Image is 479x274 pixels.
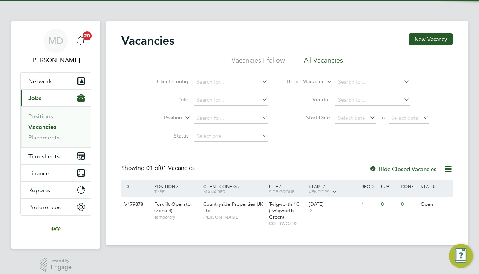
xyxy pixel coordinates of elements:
[148,180,201,198] div: Position /
[20,29,91,65] a: MD[PERSON_NAME]
[287,114,330,121] label: Start Date
[194,113,268,124] input: Search for...
[73,29,88,53] a: 20
[269,188,295,194] span: Site Group
[11,21,100,249] nav: Main navigation
[122,197,149,211] div: V179878
[335,77,410,87] input: Search for...
[409,33,453,45] button: New Vacancy
[203,201,263,214] span: Countryside Properties UK Ltd
[21,165,91,181] button: Finance
[21,199,91,215] button: Preferences
[121,164,196,172] div: Showing
[338,115,365,121] span: Select date
[309,201,358,208] div: [DATE]
[28,153,60,160] span: Timesheets
[419,180,451,193] div: Status
[360,197,379,211] div: 1
[146,164,160,172] span: 01 of
[203,188,225,194] span: Manager
[231,56,285,69] li: Vacancies I follow
[449,244,473,268] button: Engage Resource Center
[28,78,52,85] span: Network
[194,77,268,87] input: Search for...
[399,180,419,193] div: Conf
[399,197,419,211] div: 0
[309,208,314,214] span: 2
[419,197,451,211] div: Open
[121,33,174,48] h2: Vacancies
[139,114,182,122] label: Position
[145,132,188,139] label: Status
[83,31,92,40] span: 20
[280,78,324,86] label: Hiring Manager
[145,96,188,103] label: Site
[20,223,91,235] a: Go to home page
[194,95,268,106] input: Search for...
[304,56,343,69] li: All Vacancies
[21,73,91,89] button: Network
[40,258,72,272] a: Powered byEngage
[154,188,165,194] span: Type
[307,180,360,199] div: Start /
[51,258,72,264] span: Powered by
[28,134,60,141] a: Placements
[154,214,199,220] span: Temporary
[28,123,56,130] a: Vacancies
[20,56,91,65] span: Matt Dewhurst
[28,204,61,211] span: Preferences
[28,187,50,194] span: Reports
[194,131,268,142] input: Select one
[369,165,436,173] label: Hide Closed Vacancies
[28,95,41,102] span: Jobs
[379,180,399,193] div: Sub
[360,180,379,193] div: Reqd
[28,113,53,120] a: Positions
[21,106,91,147] div: Jobs
[269,220,305,227] span: COTSWOLDS
[21,182,91,198] button: Reports
[201,180,267,198] div: Client Config /
[154,201,193,214] span: Forklift Operator (Zone 4)
[21,90,91,106] button: Jobs
[122,180,149,193] div: ID
[146,164,195,172] span: 01 Vacancies
[335,95,410,106] input: Search for...
[269,201,300,220] span: Twigworth 1C (Twigworth Green)
[28,170,49,177] span: Finance
[309,188,330,194] span: Vendors
[391,115,418,121] span: Select date
[21,148,91,164] button: Timesheets
[51,264,72,271] span: Engage
[377,113,387,122] span: To
[48,36,63,46] span: MD
[145,78,188,85] label: Client Config
[379,197,399,211] div: 0
[50,223,62,235] img: ivyresourcegroup-logo-retina.png
[203,214,265,220] span: [PERSON_NAME]
[287,96,330,103] label: Vendor
[267,180,307,198] div: Site /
